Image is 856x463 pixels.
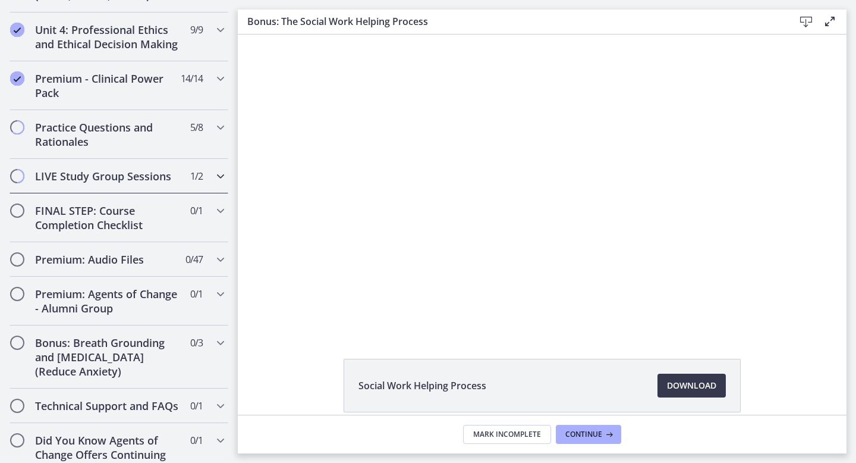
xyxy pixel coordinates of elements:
[190,120,203,134] span: 5 / 8
[10,71,24,86] i: Completed
[35,287,180,315] h2: Premium: Agents of Change - Alumni Group
[181,71,203,86] span: 14 / 14
[35,252,180,267] h2: Premium: Audio Files
[473,430,541,439] span: Mark Incomplete
[35,336,180,378] h2: Bonus: Breath Grounding and [MEDICAL_DATA] (Reduce Anxiety)
[35,169,180,183] h2: LIVE Study Group Sessions
[358,378,486,393] span: Social Work Helping Process
[190,23,203,37] span: 9 / 9
[565,430,602,439] span: Continue
[190,399,203,413] span: 0 / 1
[35,204,180,232] h2: FINAL STEP: Course Completion Checklist
[35,120,180,149] h2: Practice Questions and Rationales
[190,204,203,218] span: 0 / 1
[238,35,846,331] iframe: Video Lesson
[185,252,203,267] span: 0 / 47
[657,374,726,398] a: Download
[463,425,551,444] button: Mark Incomplete
[35,23,180,51] h2: Unit 4: Professional Ethics and Ethical Decision Making
[190,287,203,301] span: 0 / 1
[247,14,775,29] h3: Bonus: The Social Work Helping Process
[190,169,203,183] span: 1 / 2
[190,433,203,448] span: 0 / 1
[35,399,180,413] h2: Technical Support and FAQs
[35,71,180,100] h2: Premium - Clinical Power Pack
[190,336,203,350] span: 0 / 3
[667,378,716,393] span: Download
[556,425,621,444] button: Continue
[10,23,24,37] i: Completed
